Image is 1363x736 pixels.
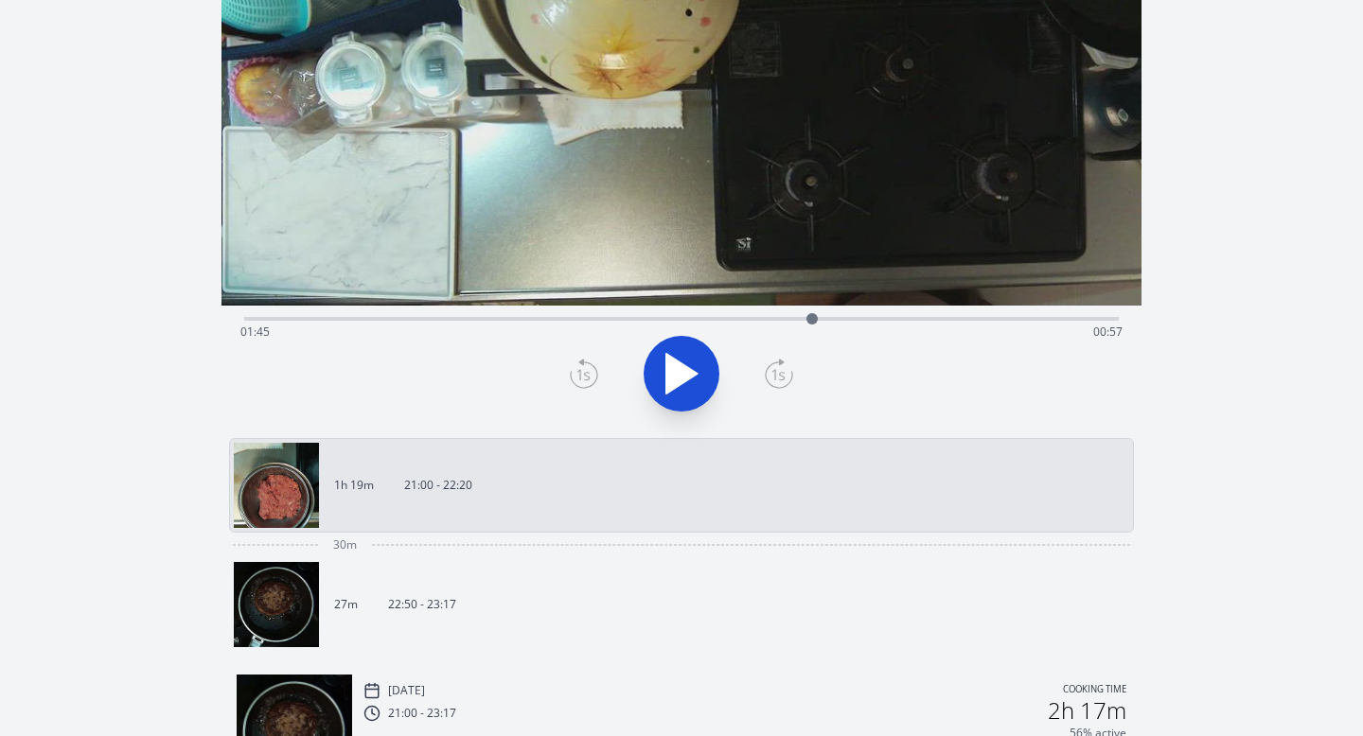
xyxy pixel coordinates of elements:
[1048,699,1126,722] h2: 2h 17m
[388,683,425,698] p: [DATE]
[234,562,319,647] img: 250925135045_thumb.jpeg
[240,324,270,340] span: 01:45
[334,597,358,612] p: 27m
[1093,324,1123,340] span: 00:57
[404,478,472,493] p: 21:00 - 22:20
[388,706,456,721] p: 21:00 - 23:17
[234,443,319,528] img: 250925120105_thumb.jpeg
[1063,682,1126,699] p: Cooking time
[333,537,357,552] span: 30m
[334,478,374,493] p: 1h 19m
[388,597,456,612] p: 22:50 - 23:17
